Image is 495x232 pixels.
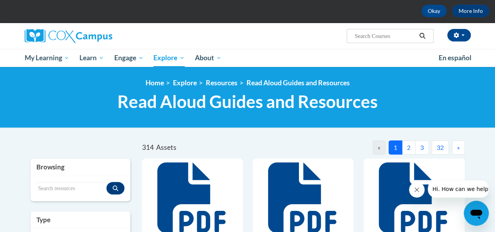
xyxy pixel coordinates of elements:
a: Home [146,79,164,87]
button: 3 [415,140,429,155]
nav: Pagination Navigation [303,140,465,155]
iframe: Button to launch messaging window [464,201,489,226]
button: Search resources [106,182,124,194]
iframe: Close message [409,182,425,198]
button: Account Settings [447,29,471,41]
span: Read Aloud Guides and Resources [117,91,378,112]
button: 32 [432,140,449,155]
a: Cox Campus [25,29,166,43]
h3: Type [36,215,124,225]
span: 314 [142,143,154,151]
span: Hi. How can we help? [5,5,63,12]
img: Cox Campus [25,29,112,43]
span: Explore [153,53,185,63]
span: En español [439,54,472,62]
span: About [195,53,221,63]
a: Read Aloud Guides and Resources [247,79,350,87]
a: Learn [74,49,109,67]
a: En español [434,50,477,66]
span: Learn [79,53,104,63]
span: Assets [156,143,176,151]
span: My Learning [24,53,69,63]
button: Okay [421,5,446,17]
input: Search resources [36,182,106,195]
a: My Learning [20,49,75,67]
span: » [457,144,460,151]
iframe: Message from company [428,180,489,198]
a: About [190,49,227,67]
div: Main menu [19,49,477,67]
input: Search Courses [354,31,416,41]
a: More Info [452,5,489,17]
button: 2 [402,140,416,155]
a: Explore [148,49,190,67]
a: Resources [206,79,238,87]
a: Engage [109,49,149,67]
button: Search [416,31,428,41]
a: Explore [173,79,197,87]
button: Next [452,140,465,155]
h3: Browsing [36,162,124,172]
button: 1 [389,140,402,155]
span: Engage [114,53,144,63]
